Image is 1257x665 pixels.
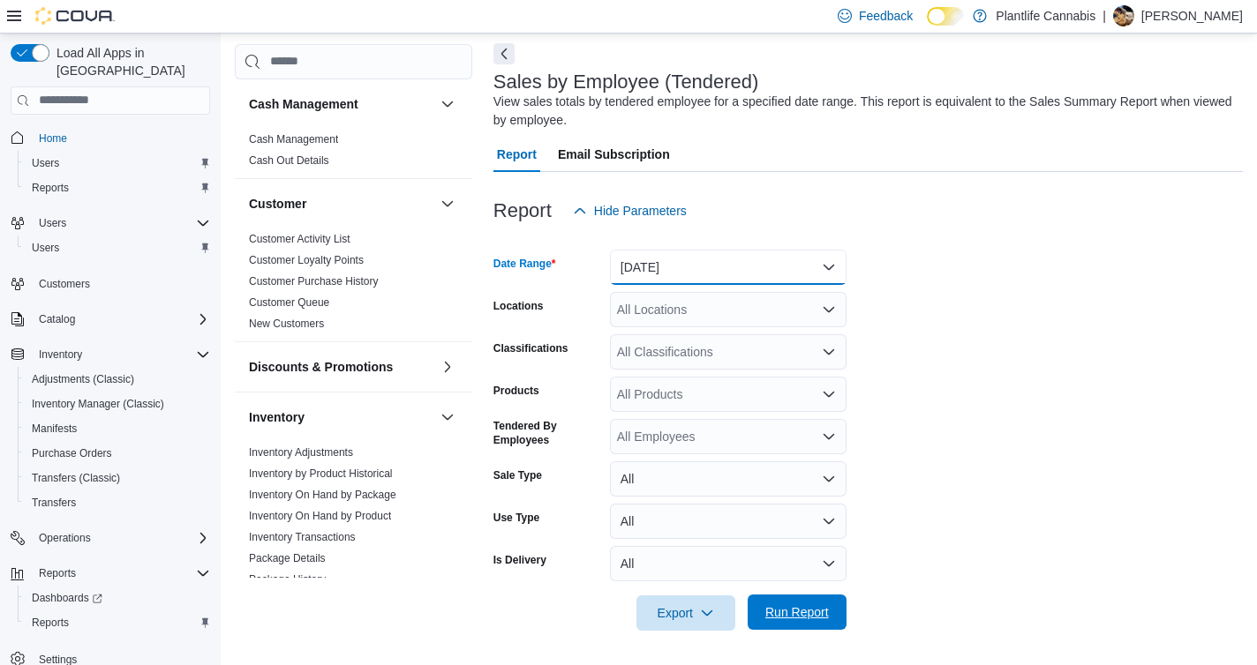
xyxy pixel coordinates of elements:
span: Cash Out Details [249,153,329,168]
span: Users [32,213,210,234]
button: Adjustments (Classic) [18,367,217,392]
button: Open list of options [822,430,836,444]
span: Home [32,127,210,149]
button: Open list of options [822,345,836,359]
button: [DATE] [610,250,847,285]
button: Cash Management [437,93,458,115]
a: Cash Management [249,133,338,146]
span: Purchase Orders [25,443,210,464]
button: Purchase Orders [18,441,217,466]
a: Package Details [249,552,326,564]
a: Inventory by Product Historical [249,467,393,480]
span: Transfers (Classic) [32,471,120,485]
h3: Customer [249,195,306,213]
span: Feedback [859,7,913,25]
span: Customers [39,277,90,291]
button: Catalog [32,309,82,330]
label: Locations [493,299,544,313]
a: Customers [32,273,97,295]
span: Users [39,216,66,230]
span: Email Subscription [558,137,670,172]
a: Inventory On Hand by Product [249,510,391,522]
span: Operations [32,527,210,549]
span: Adjustments (Classic) [32,372,134,386]
span: Users [25,153,210,174]
span: Catalog [32,309,210,330]
a: Dashboards [25,587,109,609]
label: Date Range [493,257,556,271]
span: Dashboards [32,591,102,605]
span: Report [497,137,537,172]
span: Customers [32,273,210,295]
span: Manifests [25,418,210,439]
label: Products [493,384,539,398]
span: Inventory [39,347,82,362]
button: Catalog [4,307,217,332]
a: Manifests [25,418,84,439]
button: Customer [249,195,433,213]
label: Is Delivery [493,553,546,567]
button: Inventory Manager (Classic) [18,392,217,416]
button: Home [4,125,217,151]
h3: Inventory [249,408,305,426]
span: Transfers [25,492,210,513]
a: Dashboards [18,586,217,610]
button: Manifests [18,416,217,441]
span: Export [647,595,725,631]
button: Reports [4,561,217,586]
label: Tendered By Employees [493,419,603,447]
button: Discounts & Promotions [437,356,458,377]
button: Inventory [249,408,433,426]
img: Cova [35,7,115,25]
a: New Customers [249,318,324,330]
label: Use Type [493,511,539,525]
button: Customers [4,271,217,296]
button: Discounts & Promotions [249,358,433,376]
a: Package History [249,573,326,586]
a: Inventory Transactions [249,531,356,543]
a: Transfers (Classic) [25,467,127,489]
span: Hide Parameters [594,202,687,220]
button: Export [636,595,735,631]
h3: Sales by Employee (Tendered) [493,71,759,93]
button: Inventory [4,342,217,367]
span: Load All Apps in [GEOGRAPHIC_DATA] [49,44,210,79]
button: Customer [437,193,458,214]
span: Inventory Manager (Classic) [25,393,210,415]
span: Package History [249,572,326,587]
span: Reports [25,612,210,633]
a: Users [25,153,66,174]
button: Reports [18,176,217,200]
h3: Report [493,200,552,221]
span: Package Details [249,551,326,565]
span: Reports [32,563,210,584]
button: All [610,504,847,539]
span: Inventory [32,344,210,365]
button: All [610,546,847,581]
span: Run Report [765,603,829,621]
span: Users [32,241,59,255]
span: Purchase Orders [32,446,112,460]
span: Operations [39,531,91,545]
div: View sales totals by tendered employee for a specified date range. This report is equivalent to t... [493,93,1234,130]
a: Inventory Adjustments [249,446,353,459]
button: All [610,461,847,497]
span: Catalog [39,312,75,326]
button: Run Report [748,594,847,630]
span: Dashboards [25,587,210,609]
a: Cash Out Details [249,154,329,167]
a: Home [32,128,74,149]
button: Users [18,151,217,176]
a: Reports [25,612,76,633]
button: Operations [32,527,98,549]
span: Inventory Adjustments [249,445,353,460]
a: Customer Queue [249,296,329,309]
button: Reports [32,563,83,584]
button: Users [32,213,73,234]
button: Reports [18,610,217,635]
a: Customer Loyalty Points [249,254,364,266]
button: Open list of options [822,303,836,317]
span: Inventory On Hand by Product [249,509,391,523]
button: Inventory [32,344,89,365]
span: Reports [32,616,69,630]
